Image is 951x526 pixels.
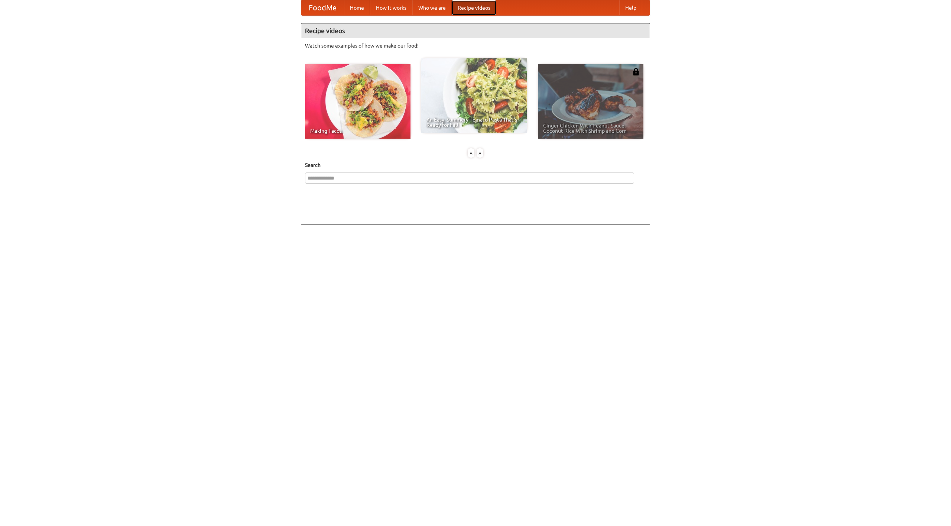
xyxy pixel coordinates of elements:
span: An Easy, Summery Tomato Pasta That's Ready for Fall [426,117,522,128]
a: FoodMe [301,0,344,15]
a: Help [619,0,642,15]
img: 483408.png [632,68,640,75]
h5: Search [305,161,646,169]
span: Making Tacos [310,128,405,133]
div: « [468,148,474,158]
a: How it works [370,0,412,15]
p: Watch some examples of how we make our food! [305,42,646,49]
a: Recipe videos [452,0,496,15]
a: An Easy, Summery Tomato Pasta That's Ready for Fall [421,58,527,133]
a: Home [344,0,370,15]
div: » [477,148,483,158]
a: Making Tacos [305,64,410,139]
a: Who we are [412,0,452,15]
h4: Recipe videos [301,23,650,38]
